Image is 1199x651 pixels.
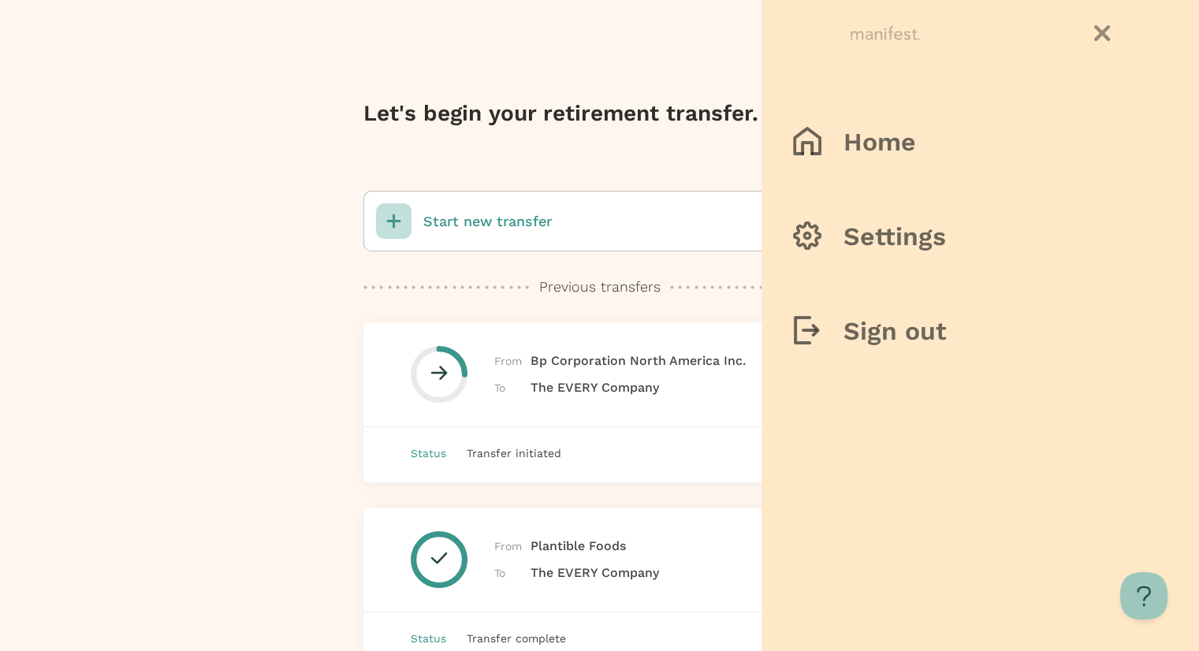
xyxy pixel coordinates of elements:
[761,110,1199,173] button: Home
[1120,572,1167,619] iframe: Toggle Customer Support
[843,315,947,347] h3: Sign out
[843,126,916,158] h3: Home
[761,299,1199,363] button: Sign out
[843,221,946,252] h3: Settings
[761,205,1199,268] button: Settings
